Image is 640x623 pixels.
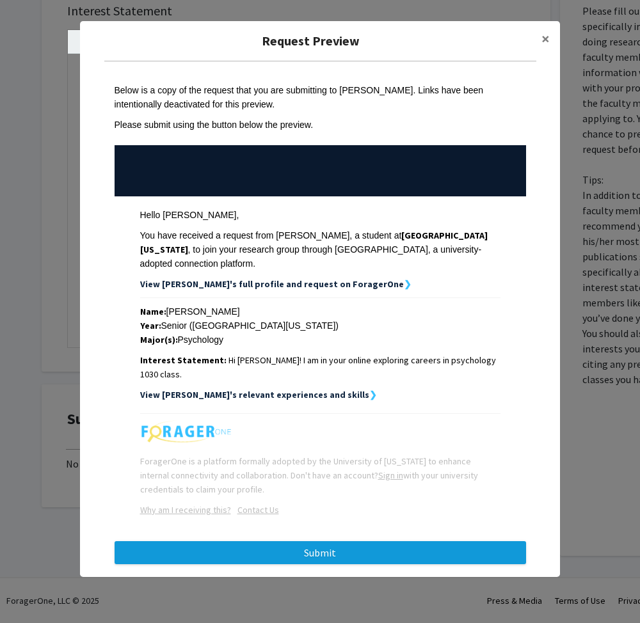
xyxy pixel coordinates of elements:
[237,504,279,516] u: Contact Us
[10,565,54,613] iframe: Chat
[404,278,412,290] strong: ❯
[140,455,478,495] span: ForagerOne is a platform formally adopted by the University of [US_STATE] to enhance internal con...
[115,118,526,132] div: Please submit using the button below the preview.
[378,469,403,481] a: Sign in
[140,504,231,516] a: Opens in a new tab
[140,389,369,400] strong: View [PERSON_NAME]'s relevant experiences and skills
[541,29,550,49] span: ×
[140,334,178,345] strong: Major(s):
[140,333,500,347] div: Psychology
[231,504,279,516] a: Opens in a new tab
[531,21,560,57] button: Close
[140,230,488,255] strong: [GEOGRAPHIC_DATA][US_STATE]
[140,504,231,516] u: Why am I receiving this?
[140,354,497,380] span: Hi [PERSON_NAME]! I am in your online exploring careers in psychology 1030 class.
[115,541,526,564] button: Submit
[140,354,227,366] strong: Interest Statement:
[369,389,377,400] strong: ❯
[140,320,161,331] strong: Year:
[140,319,500,333] div: Senior ([GEOGRAPHIC_DATA][US_STATE])
[140,306,166,317] strong: Name:
[140,304,500,319] div: [PERSON_NAME]
[140,208,500,222] div: Hello [PERSON_NAME],
[115,83,526,111] div: Below is a copy of the request that you are submitting to [PERSON_NAME]. Links have been intentio...
[140,228,500,271] div: You have received a request from [PERSON_NAME], a student at , to join your research group throug...
[90,31,531,51] h5: Request Preview
[140,278,404,290] strong: View [PERSON_NAME]'s full profile and request on ForagerOne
